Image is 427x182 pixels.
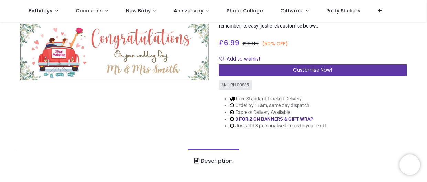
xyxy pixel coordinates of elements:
[293,66,332,73] span: Customise Now!
[174,7,203,14] span: Anniversary
[188,149,239,173] a: Description
[219,80,252,90] div: SKU: BN-00885
[230,109,326,116] li: Express Delivery Available
[230,122,326,129] li: Just add 3 personalised items to your cart!
[227,7,263,14] span: Photo Collage
[230,102,326,109] li: Order by 11am, same day dispatch
[280,7,303,14] span: Giftwrap
[219,56,224,61] i: Add to wishlist
[246,40,259,47] span: 13.98
[219,38,239,48] span: £
[219,16,407,30] p: Personalised eco-friendly premium banner available in 8 sizes. Make the day one to remember, its ...
[326,7,360,14] span: Party Stickers
[262,40,288,47] small: (50% OFF)
[29,7,52,14] span: Birthdays
[399,154,420,175] iframe: Brevo live chat
[224,38,239,48] span: 6.99
[230,96,326,103] li: Free Standard Tracked Delivery
[126,7,151,14] span: New Baby
[243,40,259,47] span: £
[76,7,103,14] span: Occasions
[219,53,267,65] button: Add to wishlistAdd to wishlist
[235,116,313,122] a: 3 FOR 2 ON BANNERS & GIFT WRAP
[20,24,209,80] img: Personalised Wedding Banner - Mr & Mrs Just Married Congratulations - Custom Name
